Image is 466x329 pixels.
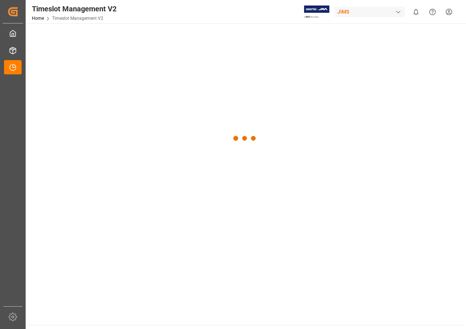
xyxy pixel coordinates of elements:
a: Home [32,16,44,21]
button: JIMS [334,5,408,19]
button: show 0 new notifications [408,4,424,20]
img: Exertis%20JAM%20-%20Email%20Logo.jpg_1722504956.jpg [304,5,329,18]
div: Timeslot Management V2 [32,3,116,14]
div: JIMS [334,7,405,17]
button: Help Center [424,4,441,20]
